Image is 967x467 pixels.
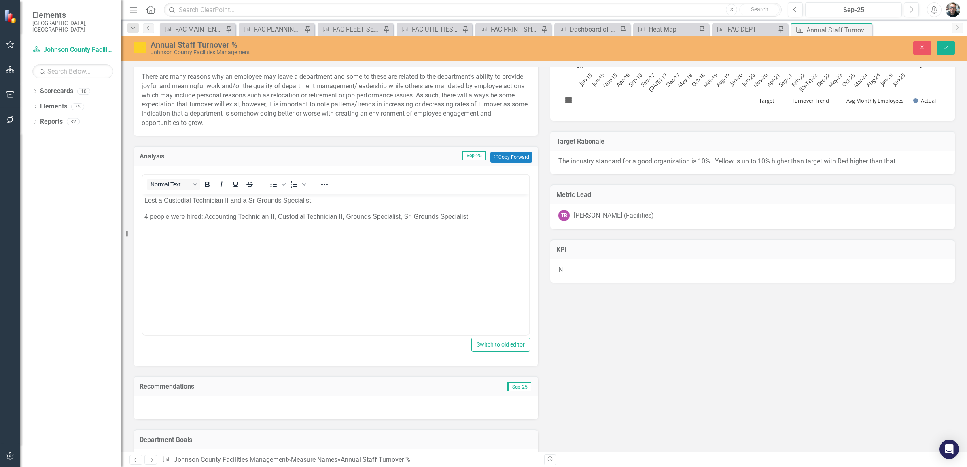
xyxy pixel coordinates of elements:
a: FAC UTILITIES / ENERGY MANAGEMENT [399,24,460,34]
text: Apr-16 [615,72,631,88]
text: Feb-22 [790,72,806,88]
text: [DATE]-22 [797,72,819,93]
button: Switch to old editor [471,338,530,352]
text: Nov-20 [752,72,769,89]
button: View chart menu, Chart [562,94,574,106]
text: Dec-17 [665,72,681,88]
h3: Target Rationale [556,138,949,145]
button: Block Normal Text [147,179,200,190]
div: FAC PRINT SHOP [491,24,539,34]
span: N [558,266,563,273]
div: Sep-25 [808,5,899,15]
div: FAC DEPT [727,24,776,34]
div: FAC PLANNING DESIGN & CONSTRUCTION [254,24,302,34]
text: Apr-21 [765,72,781,88]
div: Annual Staff Turnover % [806,25,870,35]
div: Heat Map [649,24,697,34]
a: Elements [40,102,67,111]
img: Caution [134,41,146,54]
img: ClearPoint Strategy [4,9,18,23]
text: Jun-20 [740,72,756,88]
h3: Department Goals [140,436,532,444]
text: Jan-15 [577,72,594,88]
text: Dec-22 [815,72,831,88]
text: Jan-25 [878,72,894,88]
text: Oct-23 [840,72,857,88]
text: Mar-19 [702,72,719,89]
div: FAC FLEET SERVICES [333,24,381,34]
a: FAC PLANNING DESIGN & CONSTRUCTION [241,24,302,34]
span: Sep-25 [507,382,531,391]
button: Show Avg Monthly Employees [838,97,904,104]
text: Sep-16 [627,72,644,88]
a: Dashboard of Key Performance Indicators Annual for Budget 2026 [556,24,618,34]
button: Reveal or hide additional toolbar items [318,179,331,190]
div: Numbered list [287,179,307,190]
button: Italic [214,179,228,190]
span: Elements [32,10,113,20]
div: 76 [71,103,84,110]
input: Search Below... [32,64,113,78]
a: Reports [40,117,63,127]
div: 32 [67,118,80,125]
h3: Recommendations [140,383,410,390]
h3: KPI [556,246,949,254]
div: Annual Staff Turnover % [341,456,410,463]
text: Jan-20 [728,72,744,88]
div: Bullet list [267,179,287,190]
text: May-18 [676,72,693,89]
button: Sep-25 [805,2,902,17]
a: Scorecards [40,87,73,96]
img: John Beaudoin [946,2,960,17]
a: FAC DEPT [714,24,776,34]
text: Aug-19 [715,72,732,89]
a: FAC PRINT SHOP [477,24,539,34]
iframe: Rich Text Area [142,194,529,335]
a: Heat Map [635,24,697,34]
text: Aug-24 [865,71,882,88]
button: Search [739,4,780,15]
a: FAC FLEET SERVICES [320,24,381,34]
text: Jun-25 [891,72,907,88]
div: Annual Staff Turnover % [151,40,598,49]
text: Feb-17 [640,72,656,88]
p: The industry standard for a good organization is 10%. Yellow is up to 10% higher than target with... [558,157,947,166]
button: Show Turnover Trend [783,97,829,104]
h3: Analysis [140,153,241,160]
input: Search ClearPoint... [164,3,782,17]
button: Show Target [751,97,774,104]
text: Jun-15 [590,72,606,88]
div: Open Intercom Messenger [939,440,959,459]
text: Sep-21 [777,72,794,88]
button: Bold [200,179,214,190]
a: Johnson County Facilities Management [32,45,113,55]
small: [GEOGRAPHIC_DATA], [GEOGRAPHIC_DATA] [32,20,113,33]
text: May-23 [827,72,844,89]
div: Dashboard of Key Performance Indicators Annual for Budget 2026 [570,24,618,34]
div: [PERSON_NAME] (Facilities) [574,211,654,220]
div: 10 [77,88,90,95]
div: Johnson County Facilities Management [151,49,598,55]
div: FAC UTILITIES / ENERGY MANAGEMENT [412,24,460,34]
a: Johnson County Facilities Management [174,456,288,463]
text: Actual [921,97,936,104]
span: Search [751,6,768,13]
a: Measure Names [291,456,337,463]
div: TB [558,210,570,221]
span: Sep-25 [462,151,486,160]
button: Underline [229,179,242,190]
h3: Metric Lead [556,191,949,199]
text: Nov-15 [601,72,618,89]
text: Mar-24 [852,71,869,89]
text: Oct-18 [690,72,706,88]
span: Normal Text [151,181,190,188]
div: » » [162,455,538,465]
a: FAC MAINTENANCE [162,24,223,34]
button: Show Actual [913,97,936,104]
button: Copy Forward [490,152,532,163]
div: FAC MAINTENANCE [175,24,223,34]
button: Strikethrough [243,179,257,190]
